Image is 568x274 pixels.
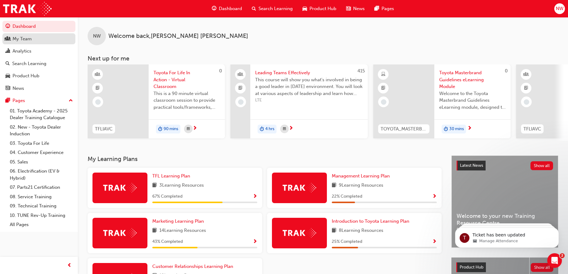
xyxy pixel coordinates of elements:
span: car-icon [302,5,307,13]
span: booktick-icon [524,84,528,92]
span: Show Progress [432,239,437,245]
a: 05. Sales [7,157,75,167]
span: 4 hrs [265,126,274,133]
span: people-icon [5,36,10,42]
span: Latest News [460,163,483,168]
a: 07. Parts21 Certification [7,183,75,192]
a: Analytics [2,46,75,57]
a: 01. Toyota Academy - 2025 Dealer Training Catalogue [7,106,75,122]
img: Trak [103,228,137,238]
button: NW [554,3,565,14]
span: 8 Learning Resources [339,227,383,235]
span: guage-icon [212,5,216,13]
a: Dashboard [2,21,75,32]
a: Product Hub [2,70,75,82]
span: 25 % Completed [332,238,362,245]
a: car-iconProduct Hub [298,2,341,15]
span: 2 [560,253,565,258]
a: News [2,83,75,94]
span: 0 [505,68,508,74]
span: booktick-icon [238,84,243,92]
span: 0 [219,68,222,74]
button: Show Progress [253,193,257,200]
span: TOYOTA_MASTERBRAND_EL [381,126,427,133]
span: Dashboard [219,5,242,12]
span: Introduction to Toyota Learning Plan [332,218,409,224]
span: guage-icon [5,24,10,29]
span: search-icon [5,61,10,67]
span: 43 % Completed [152,238,183,245]
a: 0TOYOTA_MASTERBRAND_ELToyota Masterbrand Guidelines eLearning ModuleWelcome to the Toyota Masterb... [373,64,511,138]
div: Product Hub [13,72,39,79]
button: Pages [2,95,75,106]
span: TFLIAVC [523,126,541,133]
div: Analytics [13,48,31,55]
span: 30 mins [449,126,464,133]
span: next-icon [193,126,197,131]
a: Product HubShow all [456,262,553,272]
span: car-icon [5,73,10,79]
img: Trak [103,183,137,192]
a: Management Learning Plan [332,173,392,180]
span: search-icon [252,5,256,13]
a: news-iconNews [341,2,370,15]
iframe: Intercom notifications message [446,215,568,258]
span: learningRecordVerb_NONE-icon [524,99,529,105]
span: Toyota For Life In Action - Virtual Classroom [154,69,220,90]
span: calendar-icon [187,125,190,133]
button: Show all [531,263,554,272]
div: Pages [13,97,25,104]
a: Trak [3,2,52,16]
span: 3 Learning Resources [159,182,204,189]
span: This is a 90 minute virtual classroom session to provide practical tools/frameworks, behaviours a... [154,90,220,111]
span: Search Learning [259,5,293,12]
a: 03. Toyota For Life [7,139,75,148]
span: Show Progress [432,194,437,199]
span: 14 Learning Resources [159,227,206,235]
span: news-icon [346,5,351,13]
button: Show Progress [432,193,437,200]
span: duration-icon [444,125,448,133]
span: Marketing Learning Plan [152,218,204,224]
span: pages-icon [374,5,379,13]
span: duration-icon [260,125,264,133]
span: calendar-icon [283,125,286,133]
span: learningRecordVerb_NONE-icon [238,99,244,105]
span: NW [93,33,101,40]
div: My Team [13,35,32,42]
a: Latest NewsShow all [457,161,553,170]
a: My Team [2,33,75,45]
span: Show Progress [253,239,257,245]
span: booktick-icon [381,84,385,92]
span: Leading Teams Effectively [255,69,363,76]
span: learningRecordVerb_NONE-icon [95,99,101,105]
button: Show Progress [253,238,257,246]
span: Welcome back , [PERSON_NAME] [PERSON_NAME] [108,33,248,40]
span: book-icon [152,227,157,235]
span: Customer Relationships Learning Plan [152,264,233,269]
button: DashboardMy TeamAnalyticsSearch LearningProduct HubNews [2,20,75,95]
a: Latest NewsShow allWelcome to your new Training Resource CentreRevolutionise the way you access a... [451,155,558,248]
a: 04. Customer Experience [7,148,75,157]
h3: Next up for me [78,55,568,62]
span: TFL Learning Plan [152,173,190,179]
span: next-icon [289,126,293,131]
span: book-icon [332,182,336,189]
span: up-icon [69,97,73,105]
span: Management Learning Plan [332,173,390,179]
span: learningRecordVerb_NONE-icon [381,99,386,105]
span: learningResourceType_ELEARNING-icon [381,71,385,79]
span: pages-icon [5,98,10,104]
span: chart-icon [5,49,10,54]
div: News [13,85,24,92]
h3: My Learning Plans [88,155,442,163]
button: Show Progress [432,238,437,246]
span: TFLIAVC [95,126,113,133]
a: 10. TUNE Rev-Up Training [7,211,75,220]
a: Search Learning [2,58,75,69]
span: 90 mins [164,126,178,133]
span: NW [556,5,563,12]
